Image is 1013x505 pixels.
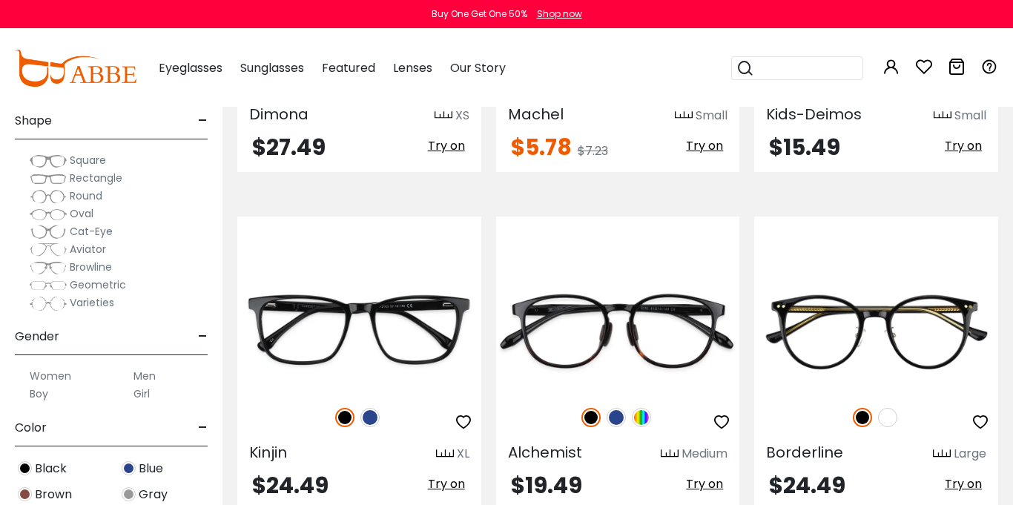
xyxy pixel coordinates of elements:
button: Try on [682,136,727,156]
span: Kinjin [249,442,287,463]
span: Round [70,188,102,203]
img: Black [335,408,354,427]
a: Shop now [529,7,582,20]
img: Rectangle.png [30,171,67,186]
div: XS [455,107,469,125]
button: Try on [423,475,469,494]
div: Large [954,445,986,463]
img: Multicolor [632,408,651,427]
img: Geometric.png [30,278,67,293]
span: Browline [70,260,112,274]
span: Lenses [393,59,432,76]
span: Alchemist [508,442,582,463]
span: Aviator [70,242,106,257]
span: Square [70,153,106,168]
img: size ruler [661,449,679,460]
button: Try on [682,475,727,494]
img: Varieties.png [30,296,67,311]
img: size ruler [675,110,693,122]
img: Cat-Eye.png [30,225,67,240]
span: - [198,410,208,446]
span: $7.23 [578,142,608,159]
span: Rectangle [70,171,122,185]
span: Borderline [766,442,843,463]
img: size ruler [435,110,452,122]
button: Try on [940,475,986,494]
span: $15.49 [769,131,840,163]
span: Featured [322,59,375,76]
label: Men [133,367,156,385]
span: $27.49 [252,131,326,163]
img: Blue [122,461,136,475]
span: Gender [15,319,59,354]
span: Brown [35,486,72,504]
span: $5.78 [511,131,572,163]
span: Geometric [70,277,126,292]
span: - [198,319,208,354]
span: Cat-Eye [70,224,113,239]
button: Try on [940,136,986,156]
div: Small [954,107,986,125]
span: Try on [428,137,465,154]
div: Shop now [537,7,582,21]
span: Varieties [70,295,114,310]
span: Color [15,410,47,446]
span: $24.49 [252,469,329,501]
span: Try on [945,475,982,492]
span: Dimona [249,104,308,125]
img: Oval.png [30,207,67,222]
img: Black [581,408,601,427]
span: Oval [70,206,93,221]
div: Buy One Get One 50% [432,7,527,21]
img: Brown [18,487,32,501]
img: Black Borderline - TR ,Adjust Nose Pads [754,270,998,392]
span: Shape [15,103,52,139]
span: Try on [945,137,982,154]
img: Square.png [30,154,67,168]
img: Black [18,461,32,475]
span: Try on [686,475,723,492]
span: Eyeglasses [159,59,222,76]
span: Our Story [450,59,506,76]
img: size ruler [934,110,951,122]
label: Women [30,367,71,385]
span: Kids-Deimos [766,104,862,125]
img: Blue [607,408,626,427]
img: Browline.png [30,260,67,275]
span: $19.49 [511,469,582,501]
img: Gray [122,487,136,501]
img: size ruler [933,449,951,460]
span: Blue [139,460,163,478]
img: Black Kinjin - Acetate ,Universal Bridge Fit [237,270,481,392]
button: Try on [423,136,469,156]
img: abbeglasses.com [15,50,136,87]
span: Black [35,460,67,478]
label: Boy [30,385,48,403]
span: Try on [686,137,723,154]
img: White [878,408,897,427]
img: Blue [360,408,380,427]
label: Girl [133,385,150,403]
span: - [198,103,208,139]
span: Try on [428,475,465,492]
img: Round.png [30,189,67,204]
span: Sunglasses [240,59,304,76]
span: $24.49 [769,469,845,501]
img: Aviator.png [30,242,67,257]
div: Small [696,107,727,125]
img: Black [853,408,872,427]
span: Gray [139,486,168,504]
span: Machel [508,104,564,125]
div: XL [457,445,469,463]
div: Medium [682,445,727,463]
img: size ruler [436,449,454,460]
img: Black Alchemist - TR ,Light Weight [496,270,740,392]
